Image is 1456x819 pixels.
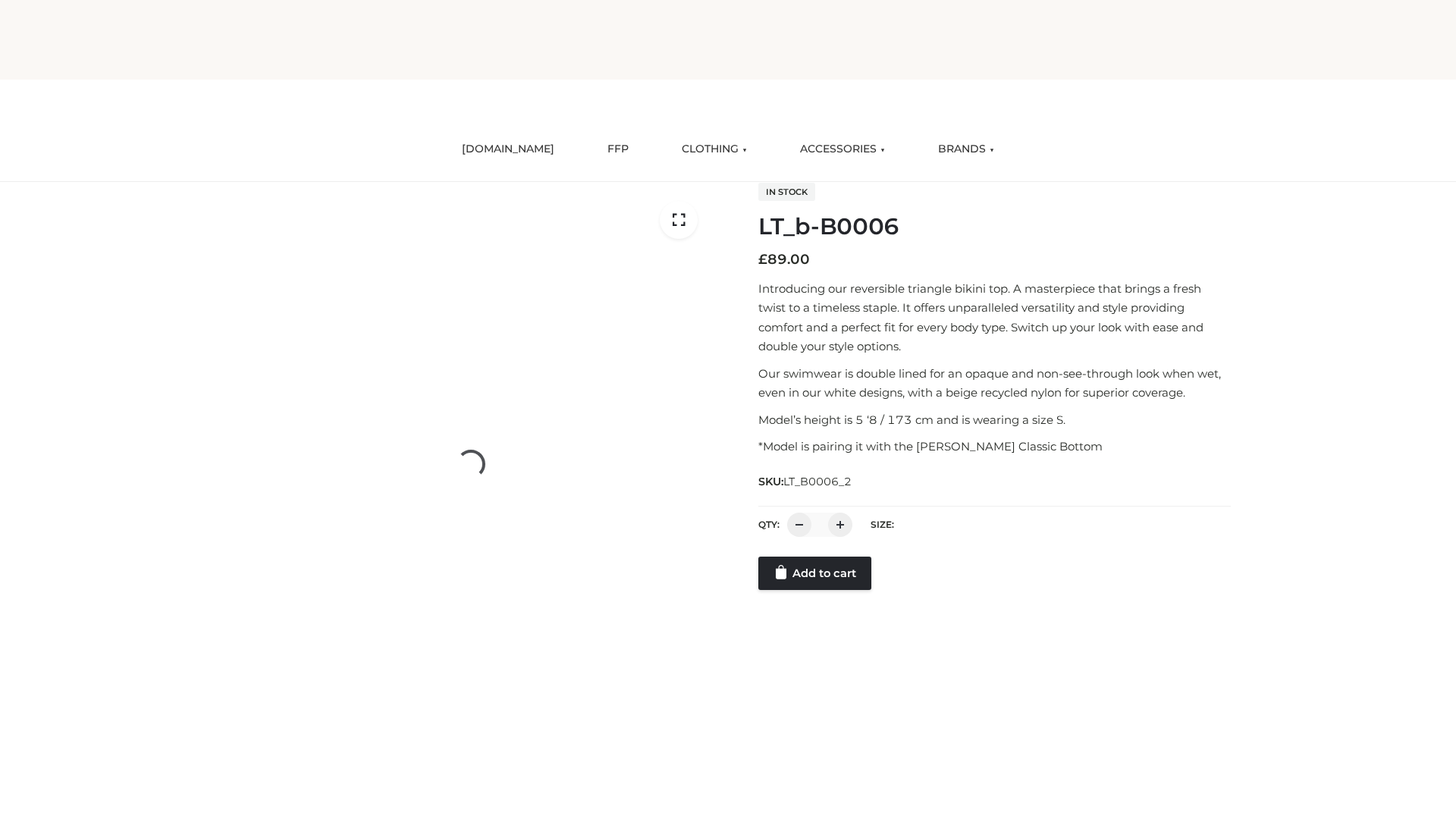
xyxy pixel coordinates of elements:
label: Size: [871,519,894,530]
span: In stock [758,183,815,201]
p: *Model is pairing it with the [PERSON_NAME] Classic Bottom [758,437,1231,457]
span: £ [758,251,767,268]
p: Introducing our reversible triangle bikini top. A masterpiece that brings a fresh twist to a time... [758,279,1231,356]
a: ACCESSORIES [789,133,896,166]
p: Model’s height is 5 ‘8 / 173 cm and is wearing a size S. [758,410,1231,430]
span: LT_B0006_2 [783,475,852,488]
label: QTY: [758,519,780,530]
p: Our swimwear is double lined for an opaque and non-see-through look when wet, even in our white d... [758,364,1231,403]
a: FFP [596,133,640,166]
a: BRANDS [927,133,1006,166]
a: CLOTHING [670,133,758,166]
a: Add to cart [758,557,871,590]
span: SKU: [758,472,853,491]
a: [DOMAIN_NAME] [450,133,566,166]
bdi: 89.00 [758,251,810,268]
h1: LT_b-B0006 [758,213,1231,240]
